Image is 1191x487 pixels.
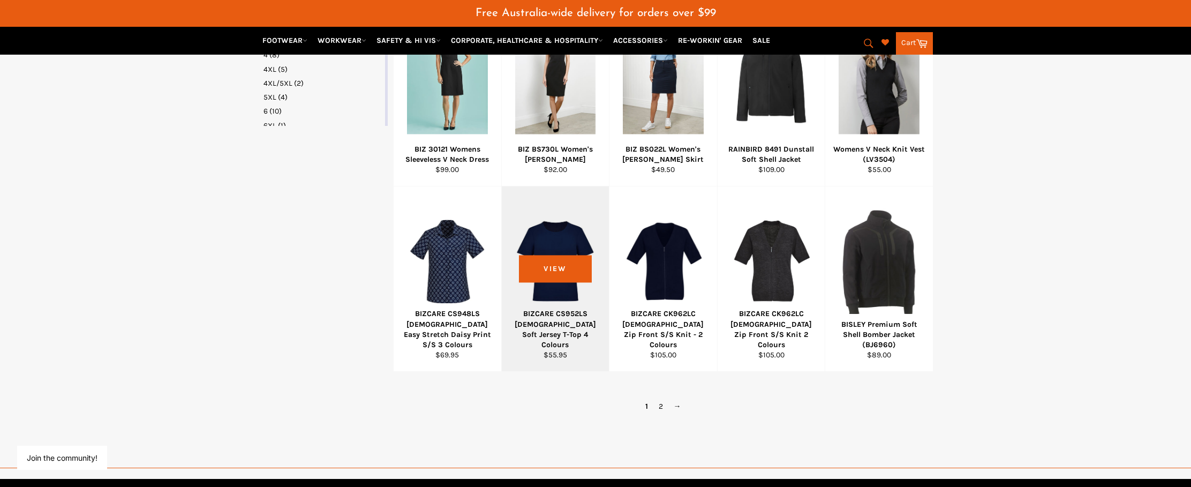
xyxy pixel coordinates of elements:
[724,144,818,165] div: RAINBIRD 8491 Dunstall Soft Shell Jacket
[263,107,268,116] span: 6
[278,93,288,102] span: (4)
[668,399,687,414] a: →
[372,31,445,50] a: SAFETY & HI VIS
[263,106,383,116] a: 6
[263,121,276,130] span: 6XL
[748,31,774,50] a: SALE
[717,1,825,186] a: RAINBIRD 8491 Dunstall Soft Shell JacketRAINBIRD 8491 Dunstall Soft Shell Jacket$109.00
[674,31,747,50] a: RE-WORKIN' GEAR
[258,31,312,50] a: FOOTWEAR
[263,121,383,131] a: 6XL
[263,93,276,102] span: 5XL
[447,31,607,50] a: CORPORATE, HEALTHCARE & HOSPITALITY
[263,65,276,74] span: 4XL
[401,309,495,350] div: BIZCARE CS948LS [DEMOGRAPHIC_DATA] Easy Stretch Daisy Print S/S 3 Colours
[616,144,711,165] div: BIZ BS022L Women's [PERSON_NAME] Skirt
[476,8,716,19] span: Free Australia-wide delivery for orders over $99
[609,1,717,186] a: BIZ BS022L Women's Lawson Chino SkirtBIZ BS022L Women's [PERSON_NAME] Skirt$49.50
[269,107,282,116] span: (10)
[263,92,383,102] a: 5XL
[640,399,653,414] span: 1
[313,31,371,50] a: WORKWEAR
[27,453,97,462] button: Join the community!
[263,64,383,74] a: 4XL
[401,144,495,165] div: BIZ 30121 Womens Sleeveless V Neck Dress
[263,79,292,88] span: 4XL/5XL
[269,50,280,59] span: (8)
[609,186,717,372] a: BIZCARE CK962LC Ladies Zip Front S/S Knit - 2 ColoursBIZCARE CK962LC [DEMOGRAPHIC_DATA] Zip Front...
[825,186,933,372] a: BISLEY Premium Soft Shell Bomber Jacket (BJ6960)BISLEY Premium Soft Shell Bomber Jacket (BJ6960)$...
[832,144,926,165] div: Womens V Neck Knit Vest (LV3504)
[896,32,933,55] a: Cart
[508,144,602,165] div: BIZ BS730L Women's [PERSON_NAME]
[294,79,304,88] span: (2)
[278,121,286,130] span: (1)
[263,78,383,88] a: 4XL/5XL
[263,50,383,60] a: 4
[393,1,501,186] a: BIZ 30121 Womens Sleeveless V Neck DressBIZ 30121 Womens Sleeveless V Neck Dress$99.00
[832,319,926,350] div: BISLEY Premium Soft Shell Bomber Jacket (BJ6960)
[501,186,609,372] a: BIZCARE CS952LS Ladies Soft Jersey T-Top 4 ColoursBIZCARE CS952LS [DEMOGRAPHIC_DATA] Soft Jersey ...
[263,50,268,59] span: 4
[501,1,609,186] a: BIZ BS730L Women's Audrey DressBIZ BS730L Women's [PERSON_NAME]$92.00
[717,186,825,372] a: BIZCARE CK962LC Ladies Zip Front S/S Knit 2 ColoursBIZCARE CK962LC [DEMOGRAPHIC_DATA] Zip Front S...
[653,399,668,414] a: 2
[508,309,602,350] div: BIZCARE CS952LS [DEMOGRAPHIC_DATA] Soft Jersey T-Top 4 Colours
[825,1,933,186] a: Womens V Neck Knit Vest (LV3504)Womens V Neck Knit Vest (LV3504)$55.00
[609,31,672,50] a: ACCESSORIES
[616,309,711,350] div: BIZCARE CK962LC [DEMOGRAPHIC_DATA] Zip Front S/S Knit - 2 Colours
[278,65,288,74] span: (5)
[724,309,818,350] div: BIZCARE CK962LC [DEMOGRAPHIC_DATA] Zip Front S/S Knit 2 Colours
[393,186,501,372] a: BIZCARE CS948LS Ladies Easy Stretch Daisy Print S/S 3 ColoursBIZCARE CS948LS [DEMOGRAPHIC_DATA] E...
